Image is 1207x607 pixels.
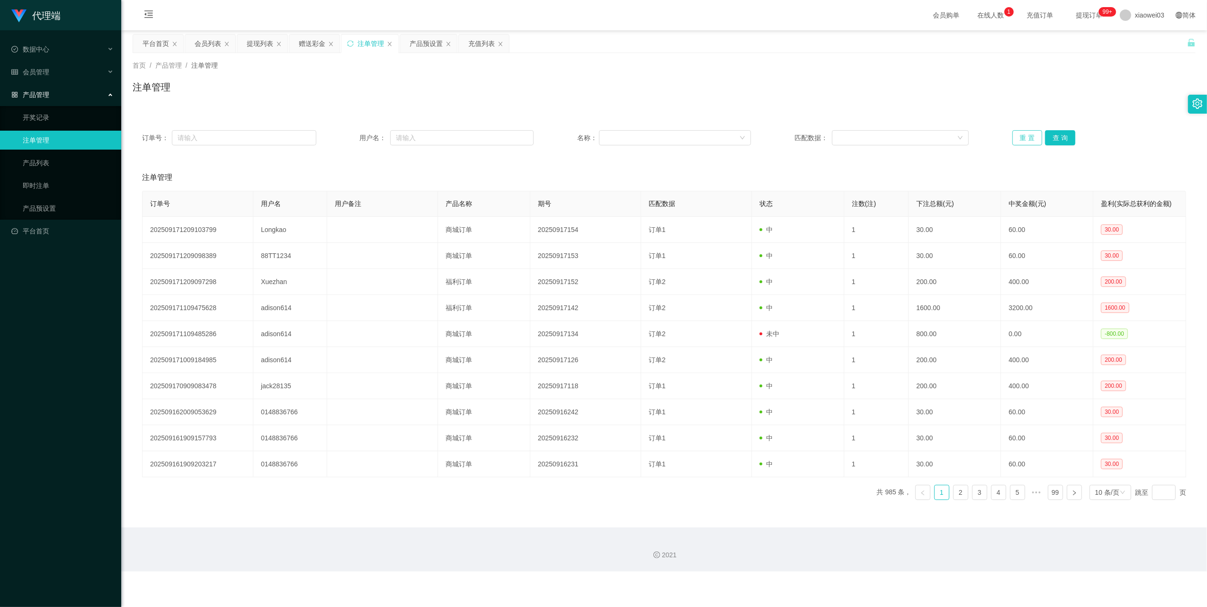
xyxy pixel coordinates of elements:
[1029,485,1044,500] span: •••
[359,133,390,143] span: 用户名：
[446,200,472,207] span: 产品名称
[653,552,660,558] i: 图标: copyright
[909,217,1001,243] td: 30.00
[335,200,361,207] span: 用户备注
[11,222,114,241] a: 图标: dashboard平台首页
[438,243,530,269] td: 商城订单
[143,399,253,425] td: 202509162009053629
[1101,250,1123,261] span: 30.00
[143,295,253,321] td: 202509171109475628
[760,382,773,390] span: 中
[530,373,641,399] td: 20250917118
[11,11,61,19] a: 代理端
[1001,425,1093,451] td: 60.00
[649,304,666,312] span: 订单2
[358,35,384,53] div: 注单管理
[844,373,909,399] td: 1
[253,269,327,295] td: Xuezhan
[530,295,641,321] td: 20250917142
[143,451,253,477] td: 202509161909203217
[992,485,1006,500] a: 4
[328,41,334,47] i: 图标: close
[133,62,146,69] span: 首页
[649,408,666,416] span: 订单1
[760,330,779,338] span: 未中
[142,133,172,143] span: 订单号：
[1001,243,1093,269] td: 60.00
[150,200,170,207] span: 订单号
[1072,12,1108,18] span: 提现订单
[760,252,773,259] span: 中
[909,373,1001,399] td: 200.00
[1187,38,1196,47] i: 图标: unlock
[934,485,949,500] li: 1
[129,550,1199,560] div: 2021
[143,35,169,53] div: 平台首页
[133,0,165,31] i: 图标: menu-fold
[1120,490,1126,496] i: 图标: down
[909,295,1001,321] td: 1600.00
[844,295,909,321] td: 1
[1176,12,1182,18] i: 图标: global
[991,485,1006,500] li: 4
[760,226,773,233] span: 中
[844,217,909,243] td: 1
[920,490,926,496] i: 图标: left
[649,330,666,338] span: 订单2
[195,35,221,53] div: 会员列表
[760,356,773,364] span: 中
[909,425,1001,451] td: 30.00
[438,217,530,243] td: 商城订单
[191,62,218,69] span: 注单管理
[577,133,599,143] span: 名称：
[760,408,773,416] span: 中
[276,41,282,47] i: 图标: close
[253,399,327,425] td: 0148836766
[143,217,253,243] td: 202509171209103799
[760,434,773,442] span: 中
[953,485,968,500] li: 2
[1101,329,1128,339] span: -800.00
[1045,130,1075,145] button: 查 询
[247,35,273,53] div: 提现列表
[32,0,61,31] h1: 代理端
[1192,98,1203,109] i: 图标: setting
[11,68,49,76] span: 会员管理
[844,269,909,295] td: 1
[142,172,172,183] span: 注单管理
[538,200,551,207] span: 期号
[172,130,316,145] input: 请输入
[253,243,327,269] td: 88TT1234
[143,321,253,347] td: 202509171109485286
[11,46,18,53] i: 图标: check-circle-o
[844,347,909,373] td: 1
[935,485,949,500] a: 1
[23,153,114,172] a: 产品列表
[954,485,968,500] a: 2
[649,356,666,364] span: 订单2
[1101,407,1123,417] span: 30.00
[1001,295,1093,321] td: 3200.00
[1101,200,1171,207] span: 盈利(实际总获利的金额)
[530,451,641,477] td: 20250916231
[1010,485,1025,500] a: 5
[916,200,954,207] span: 下注总额(元)
[760,304,773,312] span: 中
[1001,217,1093,243] td: 60.00
[438,347,530,373] td: 商城订单
[438,295,530,321] td: 福利订单
[390,130,534,145] input: 请输入
[11,91,49,98] span: 产品管理
[23,131,114,150] a: 注单管理
[530,321,641,347] td: 20250917134
[186,62,188,69] span: /
[224,41,230,47] i: 图标: close
[438,269,530,295] td: 福利订单
[1095,485,1119,500] div: 10 条/页
[649,226,666,233] span: 订单1
[155,62,182,69] span: 产品管理
[760,278,773,286] span: 中
[299,35,325,53] div: 赠送彩金
[150,62,152,69] span: /
[438,373,530,399] td: 商城订单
